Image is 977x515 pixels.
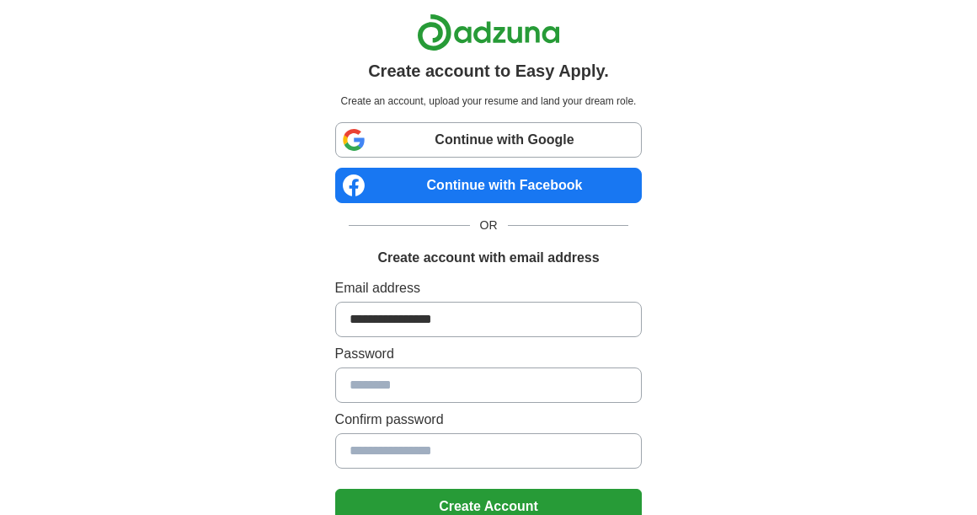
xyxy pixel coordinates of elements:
[417,13,560,51] img: Adzuna logo
[339,94,639,109] p: Create an account, upload your resume and land your dream role.
[335,168,643,203] a: Continue with Facebook
[335,344,643,364] label: Password
[335,122,643,158] a: Continue with Google
[377,248,599,268] h1: Create account with email address
[368,58,609,83] h1: Create account to Easy Apply.
[335,410,643,430] label: Confirm password
[335,278,643,298] label: Email address
[470,217,508,234] span: OR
